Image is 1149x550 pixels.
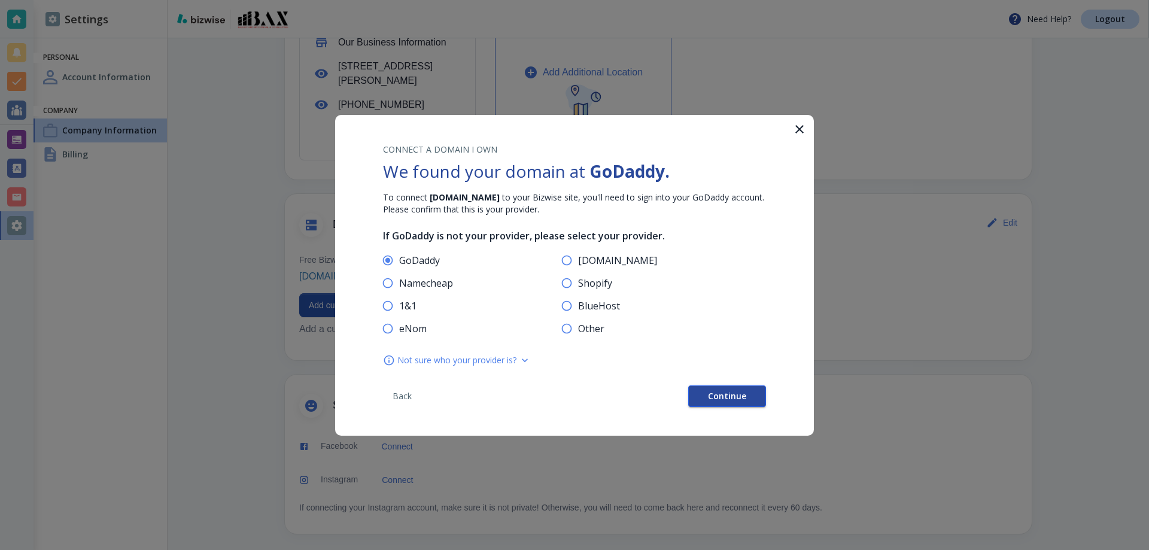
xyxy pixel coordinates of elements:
span: Shopify [578,277,612,289]
span: Not sure who your provider is? [397,354,516,366]
span: To connect to your Bizwise site, you'll need to sign into your GoDaddy account. Please confirm th... [383,192,764,215]
h1: We found your domain at [383,160,766,182]
strong: GoDaddy . [589,160,670,183]
span: Namecheap [399,277,453,289]
div: Not sure who your provider is? [383,354,766,366]
span: Continue [708,392,746,400]
span: GoDaddy [399,254,440,266]
span: Other [578,323,604,335]
span: 1&1 [399,300,417,312]
span: CONNECT A DOMAIN I OWN [383,144,497,155]
button: Continue [688,385,766,407]
strong: [DOMAIN_NAME] [430,192,500,203]
span: BlueHost [578,300,620,312]
span: Back [388,392,417,400]
h6: If GoDaddy is not your provider, please select your provider. [383,230,766,242]
span: [DOMAIN_NAME] [578,254,657,266]
button: Back [383,388,421,404]
span: eNom [399,323,427,335]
